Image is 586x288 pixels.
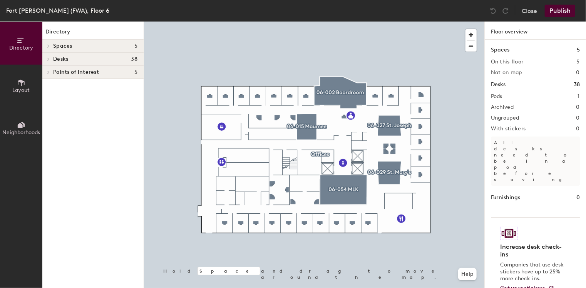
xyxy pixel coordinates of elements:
[574,80,580,89] h1: 38
[500,261,566,282] p: Companies that use desk stickers have up to 25% more check-ins.
[576,115,580,121] h2: 0
[502,7,509,15] img: Redo
[491,80,506,89] h1: Desks
[578,93,580,100] h2: 1
[13,87,30,93] span: Layout
[500,227,518,240] img: Sticker logo
[500,243,566,258] h4: Increase desk check-ins
[458,268,477,280] button: Help
[576,126,580,132] h2: 0
[522,5,537,17] button: Close
[491,93,502,100] h2: Pods
[491,46,509,54] h1: Spaces
[491,70,522,76] h2: Not on map
[491,126,526,132] h2: With stickers
[53,69,99,75] span: Points of interest
[577,59,580,65] h2: 5
[489,7,497,15] img: Undo
[491,193,520,202] h1: Furnishings
[134,69,137,75] span: 5
[2,129,40,136] span: Neighborhoods
[485,22,586,40] h1: Floor overview
[576,70,580,76] h2: 0
[53,56,68,62] span: Desks
[6,6,109,15] div: Fort [PERSON_NAME] (FWA), Floor 6
[491,59,524,65] h2: On this floor
[9,45,33,51] span: Directory
[53,43,72,49] span: Spaces
[491,104,514,110] h2: Archived
[545,5,575,17] button: Publish
[42,28,144,40] h1: Directory
[134,43,137,49] span: 5
[491,137,580,186] p: All desks need to be in a pod before saving
[491,115,519,121] h2: Ungrouped
[577,46,580,54] h1: 5
[576,104,580,110] h2: 0
[576,193,580,202] h1: 0
[131,56,137,62] span: 38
